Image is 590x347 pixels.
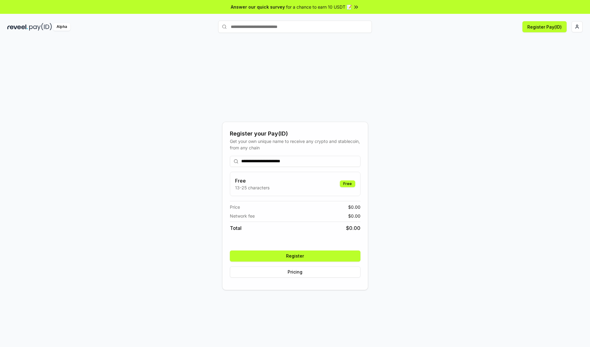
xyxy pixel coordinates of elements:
[230,266,360,278] button: Pricing
[346,224,360,232] span: $ 0.00
[286,4,352,10] span: for a chance to earn 10 USDT 📝
[29,23,52,31] img: pay_id
[230,224,242,232] span: Total
[230,138,360,151] div: Get your own unique name to receive any crypto and stablecoin, from any chain
[230,250,360,262] button: Register
[230,204,240,210] span: Price
[231,4,285,10] span: Answer our quick survey
[230,129,360,138] div: Register your Pay(ID)
[348,213,360,219] span: $ 0.00
[230,213,255,219] span: Network fee
[235,184,269,191] p: 13-25 characters
[7,23,28,31] img: reveel_dark
[348,204,360,210] span: $ 0.00
[53,23,70,31] div: Alpha
[340,180,355,187] div: Free
[522,21,567,32] button: Register Pay(ID)
[235,177,269,184] h3: Free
